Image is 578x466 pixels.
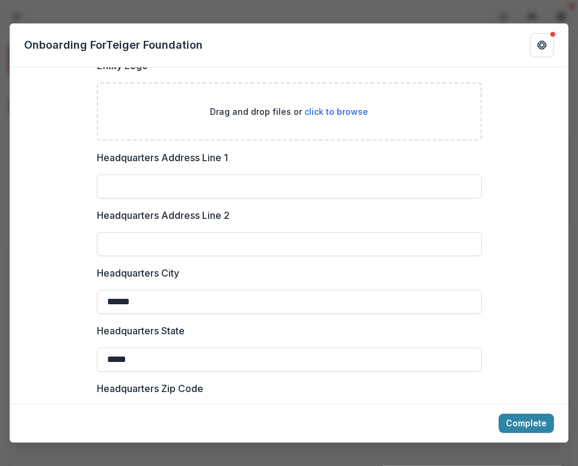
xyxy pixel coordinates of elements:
p: Headquarters Address Line 1 [97,150,228,165]
span: click to browse [304,106,368,117]
p: Headquarters City [97,266,179,280]
button: Get Help [530,33,554,57]
p: Drag and drop files or [210,105,368,118]
p: Onboarding For Teiger Foundation [24,37,203,53]
p: Headquarters State [97,323,185,338]
p: Headquarters Address Line 2 [97,208,230,222]
button: Complete [499,414,554,433]
p: Headquarters Zip Code [97,381,203,396]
